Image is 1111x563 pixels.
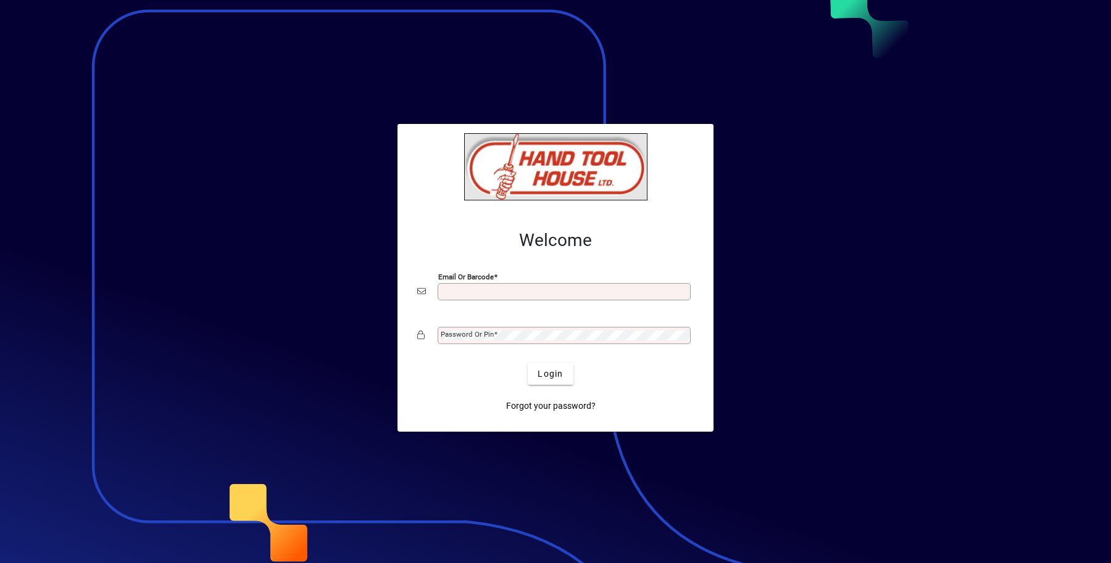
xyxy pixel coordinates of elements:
mat-label: Password or Pin [441,330,494,339]
h2: Welcome [417,230,694,251]
button: Login [528,363,573,385]
a: Forgot your password? [501,395,601,417]
span: Login [538,368,563,380]
mat-label: Email or Barcode [438,273,494,281]
span: Forgot your password? [506,400,596,413]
